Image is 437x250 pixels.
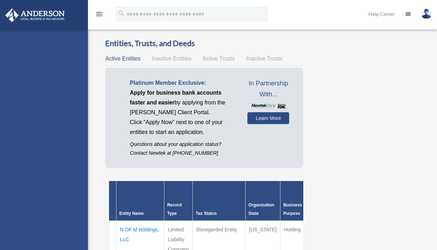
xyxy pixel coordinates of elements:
[164,181,193,221] th: Record Type
[152,56,191,62] span: Inactive Entities
[118,9,125,17] i: search
[130,140,237,158] p: Questions about your application status? Contact Newtek at [PHONE_NUMBER]
[105,56,140,62] span: Active Entities
[130,117,237,137] p: Click "Apply Now" next to one of your entities to start an application.
[130,78,237,88] p: Platinum Member Exclusive:
[95,10,103,18] i: menu
[246,181,280,221] th: Organization State
[116,181,164,221] th: Entity Name
[130,88,237,117] p: by applying from the [PERSON_NAME] Client Portal.
[247,112,289,124] a: Learn More
[105,38,303,49] h3: Entities, Trusts, and Deeds
[95,12,103,18] a: menu
[280,181,309,221] th: Business Purpose
[193,181,246,221] th: Tax Status
[246,56,283,62] span: Inactive Trusts
[247,78,289,100] span: In Partnership With...
[421,9,432,19] img: User Pic
[203,56,235,62] span: Active Trusts
[130,90,222,105] span: Apply for business bank accounts faster and easier
[251,104,286,109] img: NewtekBankLogoSM.png
[3,8,67,22] img: Anderson Advisors Platinum Portal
